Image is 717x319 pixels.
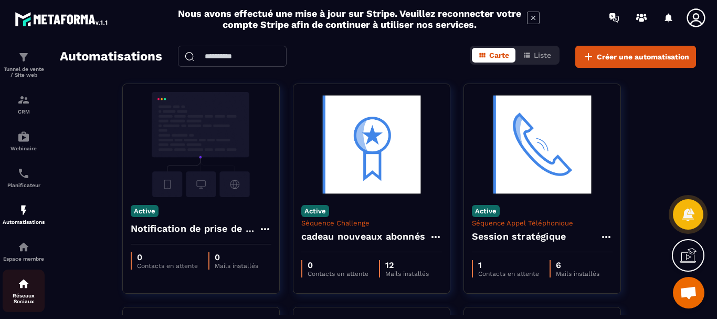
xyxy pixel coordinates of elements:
button: Carte [472,48,515,63]
h4: cadeau nouveaux abonnés [301,229,426,244]
span: Liste [534,51,551,59]
h4: Session stratégique [472,229,566,244]
span: Créer une automatisation [597,52,689,62]
p: CRM [3,109,45,115]
p: Planificateur [3,182,45,188]
p: 1 [478,260,539,270]
h4: Notification de prise de RDV [131,221,259,236]
p: Active [301,205,329,217]
button: Liste [516,48,557,63]
img: formation [17,94,30,106]
p: Mails installés [385,270,429,277]
p: Séquence Challenge [301,219,442,227]
img: automation-background [472,92,613,197]
p: Contacts en attente [308,270,368,277]
img: social-network [17,277,30,290]
p: Réseaux Sociaux [3,293,45,304]
button: Créer une automatisation [575,46,696,68]
img: automations [17,241,30,253]
p: Webinaire [3,146,45,151]
img: logo [15,9,109,28]
p: Active [131,205,159,217]
p: Automatisations [3,219,45,225]
a: automationsautomationsEspace membre [3,233,45,270]
span: Carte [489,51,509,59]
p: Séquence Appel Téléphonique [472,219,613,227]
img: scheduler [17,167,30,180]
img: automation-background [131,92,271,197]
p: 12 [385,260,429,270]
p: 6 [556,260,599,270]
p: Contacts en attente [137,262,198,270]
p: Contacts en attente [478,270,539,277]
a: schedulerschedulerPlanificateur [3,159,45,196]
a: automationsautomationsWebinaire [3,122,45,159]
img: automations [17,130,30,143]
img: automations [17,204,30,217]
h2: Nous avons effectué une mise à jour sur Stripe. Veuillez reconnecter votre compte Stripe afin de ... [177,8,522,30]
a: automationsautomationsAutomatisations [3,196,45,233]
a: social-networksocial-networkRéseaux Sociaux [3,270,45,312]
img: formation [17,51,30,64]
h2: Automatisations [60,46,162,68]
p: Mails installés [556,270,599,277]
p: Active [472,205,500,217]
p: 0 [215,252,258,262]
a: Ouvrir le chat [673,277,704,308]
p: Espace membre [3,256,45,262]
img: automation-background [301,92,442,197]
p: 0 [308,260,368,270]
p: Mails installés [215,262,258,270]
p: Tunnel de vente / Site web [3,66,45,78]
a: formationformationCRM [3,86,45,122]
p: 0 [137,252,198,262]
a: formationformationTunnel de vente / Site web [3,43,45,86]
